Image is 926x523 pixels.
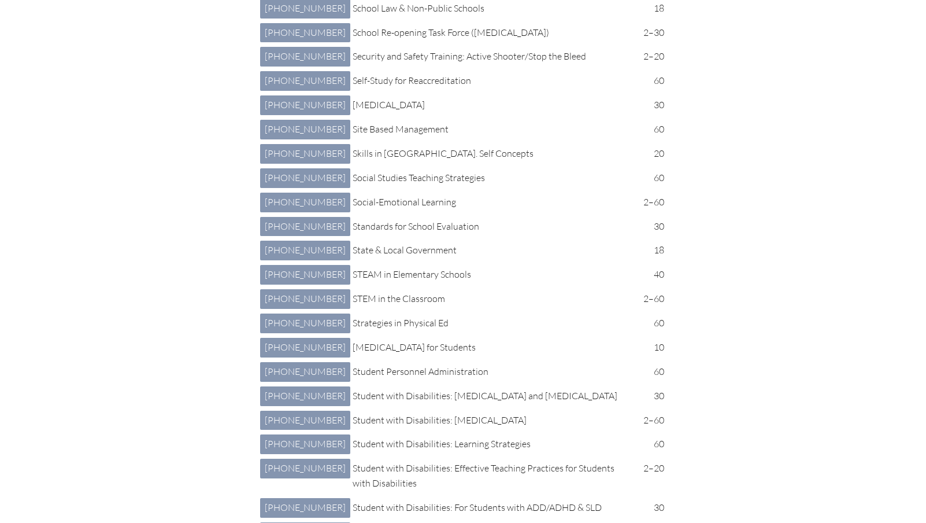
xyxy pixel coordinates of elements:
a: [PHONE_NUMBER] [260,459,350,478]
p: 18 [640,1,664,16]
p: 60 [640,171,664,186]
a: [PHONE_NUMBER] [260,498,350,518]
a: [PHONE_NUMBER] [260,386,350,406]
a: [PHONE_NUMBER] [260,411,350,430]
a: [PHONE_NUMBER] [260,47,350,67]
p: 18 [640,243,664,258]
p: 2–30 [640,25,664,40]
a: [PHONE_NUMBER] [260,362,350,382]
p: 10 [640,340,664,355]
p: School Re-opening Task Force ([MEDICAL_DATA]) [353,25,631,40]
p: 30 [640,98,664,113]
p: Standards for School Evaluation [353,219,631,234]
a: [PHONE_NUMBER] [260,314,350,333]
p: 60 [640,73,664,89]
p: 30 [640,500,664,515]
a: [PHONE_NUMBER] [260,241,350,260]
p: Social Studies Teaching Strategies [353,171,631,186]
p: Self-Study for Reaccreditation [353,73,631,89]
p: 60 [640,316,664,331]
p: [MEDICAL_DATA] for Students [353,340,631,355]
p: 60 [640,437,664,452]
p: School Law & Non-Public Schools [353,1,631,16]
a: [PHONE_NUMBER] [260,217,350,237]
p: 2–20 [640,49,664,64]
p: Student with Disabilities: Learning Strategies [353,437,631,452]
a: [PHONE_NUMBER] [260,23,350,43]
p: Security and Safety Training: Active Shooter/Stop the Bleed [353,49,631,64]
a: [PHONE_NUMBER] [260,95,350,115]
a: [PHONE_NUMBER] [260,289,350,309]
a: [PHONE_NUMBER] [260,193,350,212]
p: STEM in the Classroom [353,292,631,307]
p: 2–20 [640,461,664,476]
p: Skills in [GEOGRAPHIC_DATA]. Self Concepts [353,146,631,161]
p: Student with Disabilities: For Students with ADD/ADHD & SLD [353,500,631,515]
a: [PHONE_NUMBER] [260,120,350,139]
p: 2–60 [640,195,664,210]
p: [MEDICAL_DATA] [353,98,631,113]
p: Social-Emotional Learning [353,195,631,210]
p: State & Local Government [353,243,631,258]
a: [PHONE_NUMBER] [260,71,350,91]
p: 60 [640,122,664,137]
p: Strategies in Physical Ed [353,316,631,331]
a: [PHONE_NUMBER] [260,434,350,454]
p: 30 [640,219,664,234]
p: Student with Disabilities: [MEDICAL_DATA] [353,413,631,428]
p: 2–60 [640,292,664,307]
p: Student Personnel Administration [353,364,631,380]
p: STEAM in Elementary Schools [353,267,631,282]
p: Student with Disabilities: Effective Teaching Practices for Students with Disabilities [353,461,631,491]
p: Site Based Management [353,122,631,137]
a: [PHONE_NUMBER] [260,168,350,188]
a: [PHONE_NUMBER] [260,265,350,285]
p: Student with Disabilities: [MEDICAL_DATA] and [MEDICAL_DATA] [353,389,631,404]
a: [PHONE_NUMBER] [260,144,350,164]
p: 60 [640,364,664,380]
p: 40 [640,267,664,282]
a: [PHONE_NUMBER] [260,338,350,358]
p: 2–60 [640,413,664,428]
p: 20 [640,146,664,161]
p: 30 [640,389,664,404]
